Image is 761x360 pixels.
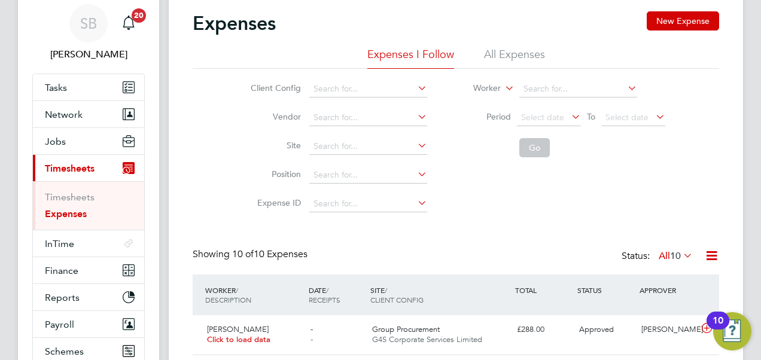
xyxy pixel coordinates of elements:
div: £288.00 [512,320,574,340]
span: G4S Corporate Services Limited [372,334,482,344]
span: / [326,285,328,295]
span: Jobs [45,136,66,147]
span: [PERSON_NAME] [207,324,269,334]
div: Timesheets [33,181,144,230]
span: SB [80,16,97,31]
div: TOTAL [512,279,574,301]
span: Payroll [45,319,74,330]
span: 10 [670,250,681,262]
span: InTime [45,238,74,249]
li: All Expenses [484,47,545,69]
span: 10 of [232,248,254,260]
input: Search for... [309,109,427,126]
button: InTime [33,230,144,257]
h2: Expenses [193,11,276,35]
a: 20 [117,4,141,42]
button: Open Resource Center, 10 new notifications [713,312,751,350]
label: Worker [447,83,501,94]
input: Search for... [519,81,637,97]
label: Client Config [247,83,301,93]
span: DESCRIPTION [205,295,251,304]
label: Vendor [247,111,301,122]
label: Expense ID [247,197,301,208]
div: STATUS [574,279,637,301]
span: 20 [132,8,146,23]
span: 10 Expenses [232,248,308,260]
span: Select date [521,112,564,123]
span: Click to load data [207,334,270,344]
span: To [583,109,599,124]
button: Reports [33,284,144,310]
span: Tasks [45,82,67,93]
input: Search for... [309,196,427,212]
span: / [236,285,238,295]
label: All [659,250,693,262]
span: RECEIPTS [309,295,340,304]
input: Search for... [309,167,427,184]
label: Site [247,140,301,151]
button: New Expense [647,11,719,30]
span: Timesheets [45,163,95,174]
div: SITE [367,279,512,310]
span: Reports [45,292,80,303]
button: Payroll [33,311,144,337]
span: Select date [605,112,649,123]
button: Jobs [33,128,144,154]
button: Network [33,101,144,127]
label: Period [457,111,511,122]
button: Finance [33,257,144,283]
span: Group Procurement [372,324,440,334]
div: [PERSON_NAME] [637,320,699,340]
a: Tasks [33,74,144,100]
div: Status: [622,248,695,265]
div: APPROVER [637,279,699,301]
a: SB[PERSON_NAME] [32,4,145,62]
button: Timesheets [33,155,144,181]
span: Finance [45,265,78,276]
div: WORKER [202,279,306,310]
li: Expenses I Follow [367,47,454,69]
span: - [311,324,313,334]
a: Timesheets [45,191,95,203]
label: Position [247,169,301,179]
span: - [311,334,313,344]
span: Sofia Bari [32,47,145,62]
div: DATE [306,279,368,310]
a: Expenses [45,208,87,219]
div: 10 [713,321,723,336]
button: Go [519,138,550,157]
input: Search for... [309,138,427,155]
span: / [385,285,387,295]
span: Network [45,109,83,120]
span: CLIENT CONFIG [370,295,424,304]
div: Showing [193,248,310,261]
span: Schemes [45,346,84,357]
span: Approved [579,324,614,334]
input: Search for... [309,81,427,97]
